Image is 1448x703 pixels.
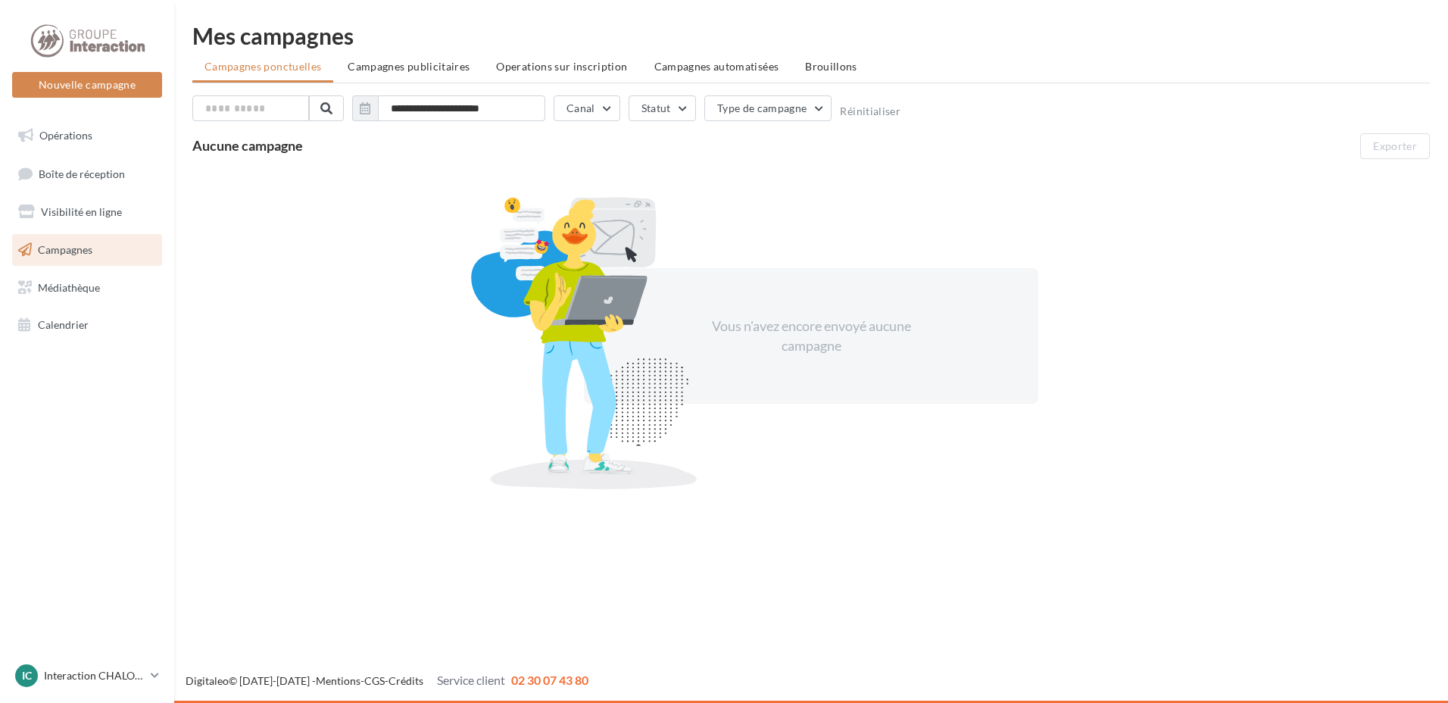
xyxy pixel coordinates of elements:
span: Brouillons [805,60,857,73]
span: Service client [437,673,505,687]
span: Aucune campagne [192,137,303,154]
span: Operations sur inscription [496,60,627,73]
span: Campagnes automatisées [654,60,779,73]
span: Calendrier [38,318,89,331]
span: Opérations [39,129,92,142]
div: Mes campagnes [192,24,1430,47]
span: Visibilité en ligne [41,205,122,218]
span: © [DATE]-[DATE] - - - [186,674,588,687]
span: IC [22,668,32,683]
a: Boîte de réception [9,158,165,190]
button: Réinitialiser [840,105,900,117]
a: CGS [364,674,385,687]
button: Nouvelle campagne [12,72,162,98]
p: Interaction CHALON SUR SAONE [44,668,145,683]
span: Campagnes [38,243,92,256]
a: Opérations [9,120,165,152]
a: Médiathèque [9,272,165,304]
a: Crédits [389,674,423,687]
a: Mentions [316,674,360,687]
span: Campagnes publicitaires [348,60,470,73]
a: IC Interaction CHALON SUR SAONE [12,661,162,690]
a: Visibilité en ligne [9,196,165,228]
a: Digitaleo [186,674,229,687]
span: 02 30 07 43 80 [511,673,588,687]
span: Boîte de réception [39,167,125,180]
a: Calendrier [9,309,165,341]
button: Statut [629,95,696,121]
button: Type de campagne [704,95,832,121]
button: Canal [554,95,620,121]
a: Campagnes [9,234,165,266]
div: Vous n'avez encore envoyé aucune campagne [681,317,941,355]
button: Exporter [1360,133,1430,159]
span: Médiathèque [38,280,100,293]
